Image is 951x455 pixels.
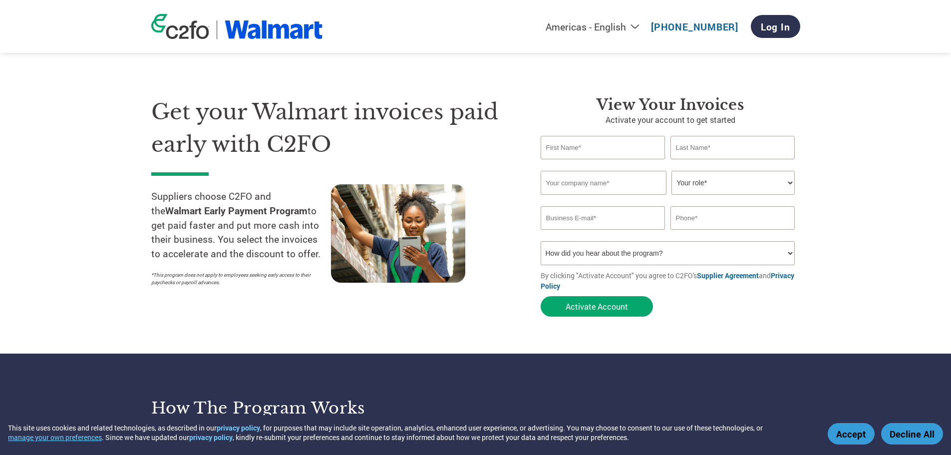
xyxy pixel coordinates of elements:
a: [PHONE_NUMBER] [651,20,738,33]
a: Log In [751,15,800,38]
h3: View Your Invoices [541,96,800,114]
div: This site uses cookies and related technologies, as described in our , for purposes that may incl... [8,423,813,442]
a: Supplier Agreement [697,271,759,280]
p: Activate your account to get started [541,114,800,126]
strong: Walmart Early Payment Program [165,204,308,217]
div: Invalid first name or first name is too long [541,160,665,167]
img: c2fo logo [151,14,209,39]
img: supply chain worker [331,184,465,283]
button: Accept [828,423,875,445]
div: Inavlid Phone Number [670,231,795,237]
input: Last Name* [670,136,795,159]
div: Invalid last name or last name is too long [670,160,795,167]
input: First Name* [541,136,665,159]
h3: How the program works [151,398,463,418]
select: Title/Role [671,171,795,195]
a: privacy policy [217,423,260,433]
div: Invalid company name or company name is too long [541,196,795,202]
div: Inavlid Email Address [541,231,665,237]
p: Suppliers choose C2FO and the to get paid faster and put more cash into their business. You selec... [151,189,331,261]
input: Invalid Email format [541,206,665,230]
img: Walmart [225,20,323,39]
input: Your company name* [541,171,666,195]
button: Decline All [881,423,943,445]
p: By clicking "Activate Account" you agree to C2FO's and [541,270,800,291]
a: Privacy Policy [541,271,794,291]
p: *This program does not apply to employees seeking early access to their paychecks or payroll adva... [151,271,321,286]
button: manage your own preferences [8,433,102,442]
button: Activate Account [541,296,653,317]
h1: Get your Walmart invoices paid early with C2FO [151,96,511,160]
input: Phone* [670,206,795,230]
a: privacy policy [189,433,233,442]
